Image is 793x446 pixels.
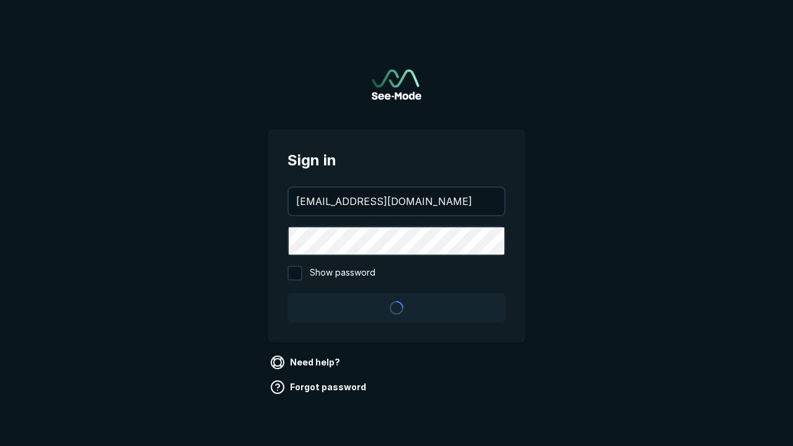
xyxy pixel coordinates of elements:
span: Sign in [287,149,506,172]
a: Forgot password [268,377,371,397]
a: Go to sign in [372,69,421,100]
input: your@email.com [289,188,504,215]
img: See-Mode Logo [372,69,421,100]
a: Need help? [268,352,345,372]
span: Show password [310,266,375,281]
